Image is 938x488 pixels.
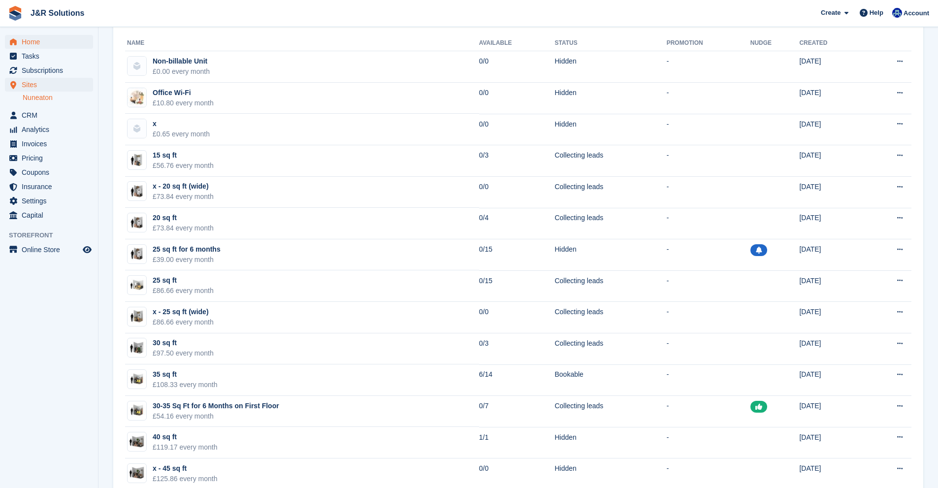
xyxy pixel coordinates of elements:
td: - [667,83,750,114]
td: 0/0 [479,114,555,145]
a: menu [5,194,93,208]
td: [DATE] [799,114,864,145]
div: £86.66 every month [153,286,214,296]
span: Sites [22,78,81,92]
img: 20-sqft-unit.jpg [128,247,146,261]
td: [DATE] [799,427,864,458]
div: 30 sq ft [153,338,214,348]
td: [DATE] [799,364,864,396]
span: Account [904,8,929,18]
td: 0/0 [479,51,555,83]
div: £0.65 every month [153,129,210,139]
div: 30-35 Sq Ft for 6 Months on First Floor [153,401,279,411]
div: 25 sq ft [153,275,214,286]
td: [DATE] [799,396,864,427]
a: menu [5,180,93,194]
img: blank-unit-type-icon-ffbac7b88ba66c5e286b0e438baccc4b9c83835d4c34f86887a83fc20ec27e7b.svg [128,119,146,138]
td: - [667,51,750,83]
img: blank-unit-type-icon-ffbac7b88ba66c5e286b0e438baccc4b9c83835d4c34f86887a83fc20ec27e7b.svg [128,57,146,75]
img: 20-sqft-unit.jpg [128,184,146,198]
img: 40-sqft-unit.jpg [128,435,146,449]
td: Collecting leads [554,333,666,365]
td: - [667,177,750,208]
span: Help [870,8,883,18]
td: Collecting leads [554,208,666,239]
div: x [153,119,210,129]
a: menu [5,123,93,136]
td: Hidden [554,239,666,271]
td: 0/0 [479,177,555,208]
div: 40 sq ft [153,432,218,442]
td: 6/14 [479,364,555,396]
td: - [667,114,750,145]
td: 0/0 [479,83,555,114]
div: 25 sq ft for 6 months [153,244,221,255]
div: £73.84 every month [153,223,214,233]
a: menu [5,243,93,257]
td: 0/15 [479,270,555,302]
img: 25-sqft-unit.jpg [128,309,146,324]
th: Nudge [750,35,800,51]
td: Collecting leads [554,396,666,427]
span: Analytics [22,123,81,136]
th: Promotion [667,35,750,51]
td: [DATE] [799,270,864,302]
div: x - 20 sq ft (wide) [153,181,214,192]
a: menu [5,78,93,92]
span: Pricing [22,151,81,165]
a: menu [5,165,93,179]
td: [DATE] [799,302,864,333]
a: Preview store [81,244,93,256]
th: Available [479,35,555,51]
a: menu [5,137,93,151]
td: Hidden [554,51,666,83]
img: stora-icon-8386f47178a22dfd0bd8f6a31ec36ba5ce8667c1dd55bd0f319d3a0aa187defe.svg [8,6,23,21]
div: 35 sq ft [153,369,218,380]
td: - [667,270,750,302]
th: Name [125,35,479,51]
img: 15-sqft-unit.jpg [128,153,146,167]
td: Hidden [554,427,666,458]
div: £108.33 every month [153,380,218,390]
td: [DATE] [799,208,864,239]
div: £39.00 every month [153,255,221,265]
span: Home [22,35,81,49]
td: - [667,333,750,365]
td: 0/7 [479,396,555,427]
div: £73.84 every month [153,192,214,202]
a: menu [5,108,93,122]
td: - [667,427,750,458]
td: - [667,396,750,427]
div: £56.76 every month [153,161,214,171]
a: menu [5,151,93,165]
td: - [667,208,750,239]
div: £125.86 every month [153,474,218,484]
td: Bookable [554,364,666,396]
span: Subscriptions [22,64,81,77]
div: x - 25 sq ft (wide) [153,307,214,317]
td: 0/4 [479,208,555,239]
td: [DATE] [799,83,864,114]
td: [DATE] [799,239,864,271]
td: 0/0 [479,302,555,333]
td: Collecting leads [554,145,666,177]
td: 0/3 [479,333,555,365]
td: 0/15 [479,239,555,271]
td: Hidden [554,114,666,145]
img: 35-sqft-unit.jpg [128,372,146,387]
td: - [667,145,750,177]
div: £0.00 every month [153,66,210,77]
img: 35-sqft-unit.jpg [128,403,146,418]
div: £97.50 every month [153,348,214,358]
div: Office Wi-Fi [153,88,214,98]
div: 20 sq ft [153,213,214,223]
a: menu [5,49,93,63]
div: £86.66 every month [153,317,214,327]
img: 20-sqft-unit.jpg [128,216,146,230]
span: CRM [22,108,81,122]
td: 1/1 [479,427,555,458]
td: [DATE] [799,333,864,365]
th: Created [799,35,864,51]
img: Macie Adcock [892,8,902,18]
div: £54.16 every month [153,411,279,422]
